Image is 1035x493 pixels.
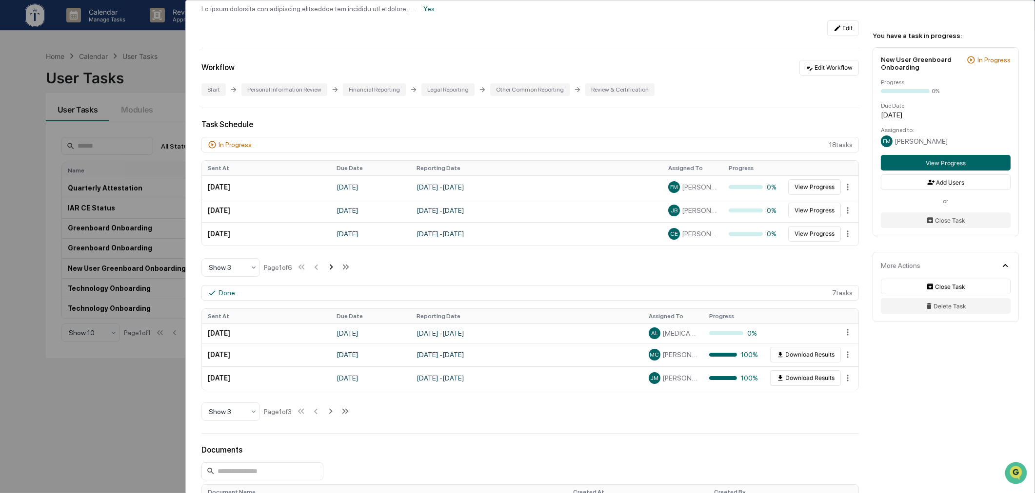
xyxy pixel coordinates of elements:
[977,56,1011,64] div: In Progress
[411,222,662,246] td: [DATE] - [DATE]
[201,445,859,455] div: Documents
[219,141,252,149] div: In Progress
[671,207,677,214] span: JB
[881,79,1011,86] div: Progress
[788,179,841,195] button: View Progress
[6,188,65,205] a: 🔎Data Lookup
[670,230,678,237] span: CE
[202,323,331,343] td: [DATE]
[331,175,411,199] td: [DATE]
[331,309,411,323] th: Due Date
[166,77,178,89] button: Start new chat
[202,175,331,199] td: [DATE]
[421,83,475,96] div: Legal Reporting
[670,184,678,190] span: FM
[33,75,160,84] div: Start new chat
[1004,461,1030,487] iframe: Open customer support
[682,183,717,191] span: [PERSON_NAME]
[202,161,331,175] th: Sent At
[10,20,178,36] p: How can we help?
[86,133,106,140] span: [DATE]
[69,215,118,223] a: Powered byPylon
[881,174,1011,190] button: Add Users
[202,309,331,323] th: Sent At
[490,83,570,96] div: Other Common Reporting
[881,111,1011,119] div: [DATE]
[662,351,697,359] span: [PERSON_NAME]
[662,329,697,337] span: [MEDICAL_DATA][PERSON_NAME]
[881,198,1011,205] div: or
[682,207,717,214] span: [PERSON_NAME] [PERSON_NAME]
[97,215,118,223] span: Pylon
[331,343,411,366] td: [DATE]
[71,174,79,182] div: 🗄️
[709,351,758,359] div: 100%
[423,5,637,13] div: Yes
[873,32,1019,39] div: You have a task in progress:
[932,88,939,95] div: 0%
[20,191,61,201] span: Data Lookup
[151,106,178,118] button: See all
[411,175,662,199] td: [DATE] - [DATE]
[827,20,859,36] button: Edit
[201,5,416,13] div: Lo ipsum dolorsita con adipiscing elitseddoe tem incididu utl etdolore, magnaa enima min veni qui...
[682,230,717,238] span: [PERSON_NAME]
[709,374,758,382] div: 100%
[219,289,235,297] div: Done
[264,408,292,416] div: Page 1 of 3
[241,83,327,96] div: Personal Information Review
[20,133,27,141] img: 1746055101610-c473b297-6a78-478c-a979-82029cc54cd1
[201,63,235,72] div: Workflow
[651,330,658,337] span: AL
[709,329,758,337] div: 0%
[881,155,1011,171] button: View Progress
[411,309,643,323] th: Reporting Date
[331,222,411,246] td: [DATE]
[10,174,18,182] div: 🖐️
[331,366,411,390] td: [DATE]
[881,298,1011,314] button: Delete Task
[33,84,123,92] div: We're available if you need us!
[703,309,764,323] th: Progress
[729,207,777,214] div: 0%
[411,343,643,366] td: [DATE] - [DATE]
[650,351,659,358] span: MC
[729,230,777,238] div: 0%
[770,347,841,362] button: Download Results
[202,366,331,390] td: [DATE]
[30,133,79,140] span: [PERSON_NAME]
[264,264,292,271] div: Page 1 of 6
[202,199,331,222] td: [DATE]
[6,169,67,187] a: 🖐️Preclearance
[729,183,777,191] div: 0%
[10,108,65,116] div: Past conversations
[411,366,643,390] td: [DATE] - [DATE]
[643,309,703,323] th: Assigned To
[67,169,125,187] a: 🗄️Attestations
[585,83,655,96] div: Review & Certification
[770,370,841,386] button: Download Results
[881,279,1011,294] button: Close Task
[411,323,643,343] td: [DATE] - [DATE]
[20,173,63,183] span: Preclearance
[201,285,859,301] div: 7 task s
[662,374,697,382] span: [PERSON_NAME]
[881,56,963,71] div: New User Greenboard Onboarding
[10,192,18,200] div: 🔎
[799,60,859,76] button: Edit Workflow
[10,75,27,92] img: 1746055101610-c473b297-6a78-478c-a979-82029cc54cd1
[10,123,25,139] img: Cameron Burns
[343,83,406,96] div: Financial Reporting
[881,262,920,269] div: More Actions
[331,199,411,222] td: [DATE]
[881,102,1011,109] div: Due Date:
[881,127,1011,133] div: Assigned to:
[723,161,783,175] th: Progress
[81,133,84,140] span: •
[883,138,891,145] span: FM
[411,199,662,222] td: [DATE] - [DATE]
[331,323,411,343] td: [DATE]
[201,120,859,129] div: Task Schedule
